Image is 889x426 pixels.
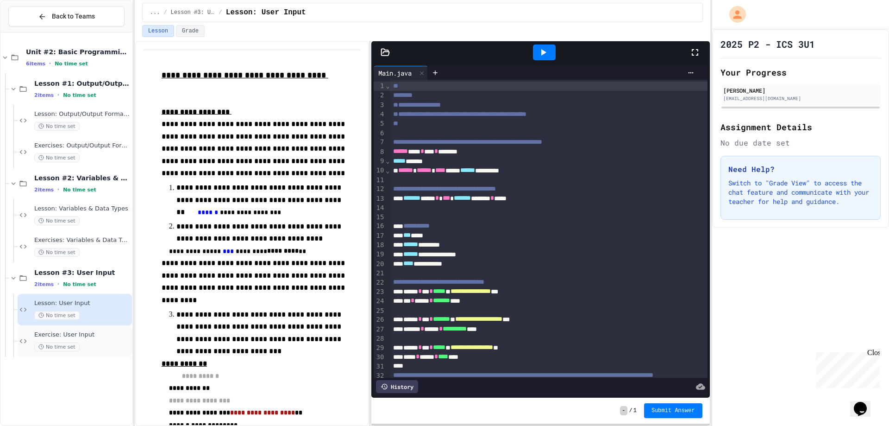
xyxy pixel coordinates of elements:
[34,216,80,225] span: No time set
[34,268,130,277] span: Lesson #3: User Input
[651,407,695,414] span: Submit Answer
[374,353,385,362] div: 30
[63,281,96,287] span: No time set
[644,403,702,418] button: Submit Answer
[385,167,390,174] span: Fold line
[374,184,385,194] div: 12
[55,61,88,67] span: No time set
[374,82,385,91] div: 1
[226,7,306,18] span: Lesson: User Input
[34,122,80,131] span: No time set
[374,129,385,138] div: 6
[219,9,222,16] span: /
[385,82,390,89] span: Fold line
[720,38,815,51] h1: 2025 P2 - ICS 3U1
[374,66,428,80] div: Main.java
[374,203,385,213] div: 14
[374,176,385,185] div: 11
[374,362,385,371] div: 31
[720,4,748,25] div: My Account
[720,66,881,79] h2: Your Progress
[57,186,59,193] span: •
[142,25,174,37] button: Lesson
[374,213,385,222] div: 15
[49,60,51,67] span: •
[720,137,881,148] div: No due date set
[34,79,130,88] span: Lesson #1: Output/Output Formatting
[34,343,80,351] span: No time set
[374,194,385,203] div: 13
[374,241,385,250] div: 18
[34,248,80,257] span: No time set
[385,157,390,165] span: Fold line
[34,174,130,182] span: Lesson #2: Variables & Data Types
[374,222,385,231] div: 16
[728,178,873,206] p: Switch to "Grade View" to access the chat feature and communicate with your teacher for help and ...
[374,269,385,278] div: 21
[34,205,130,213] span: Lesson: Variables & Data Types
[63,92,96,98] span: No time set
[374,147,385,157] div: 8
[34,281,54,287] span: 2 items
[176,25,205,37] button: Grade
[26,61,45,67] span: 6 items
[374,101,385,110] div: 3
[723,95,878,102] div: [EMAIL_ADDRESS][DOMAIN_NAME]
[374,68,416,78] div: Main.java
[63,187,96,193] span: No time set
[374,260,385,269] div: 20
[374,138,385,147] div: 7
[34,110,130,118] span: Lesson: Output/Output Formatting
[150,9,160,16] span: ...
[374,157,385,166] div: 9
[629,407,632,414] span: /
[812,349,880,388] iframe: chat widget
[723,86,878,95] div: [PERSON_NAME]
[34,299,130,307] span: Lesson: User Input
[171,9,215,16] span: Lesson #3: User Input
[57,280,59,288] span: •
[57,91,59,99] span: •
[374,325,385,334] div: 27
[34,311,80,320] span: No time set
[850,389,880,417] iframe: chat widget
[374,297,385,306] div: 24
[374,166,385,175] div: 10
[374,91,385,100] div: 2
[374,250,385,259] div: 19
[620,406,627,415] span: -
[633,407,637,414] span: 1
[374,334,385,343] div: 28
[8,6,125,26] button: Back to Teams
[34,142,130,150] span: Exercises: Output/Output Formatting
[374,306,385,316] div: 25
[374,119,385,128] div: 5
[728,164,873,175] h3: Need Help?
[374,371,385,390] div: 32
[374,343,385,353] div: 29
[376,380,418,393] div: History
[34,187,54,193] span: 2 items
[34,331,130,339] span: Exercise: User Input
[52,12,95,21] span: Back to Teams
[374,287,385,297] div: 23
[34,236,130,244] span: Exercises: Variables & Data Types
[34,153,80,162] span: No time set
[374,110,385,119] div: 4
[720,121,881,134] h2: Assignment Details
[374,231,385,241] div: 17
[374,315,385,324] div: 26
[26,48,130,56] span: Unit #2: Basic Programming Concepts
[374,278,385,287] div: 22
[4,4,64,59] div: Chat with us now!Close
[34,92,54,98] span: 2 items
[163,9,167,16] span: /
